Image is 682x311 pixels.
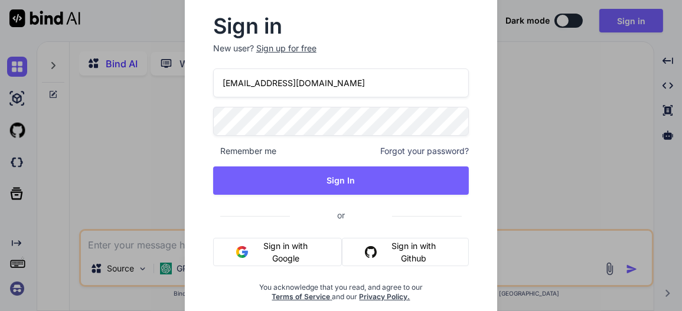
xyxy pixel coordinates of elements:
[290,201,392,230] span: or
[342,238,469,266] button: Sign in with Github
[236,246,248,258] img: google
[365,246,377,258] img: github
[360,292,410,301] a: Privacy Policy.
[213,145,276,157] span: Remember me
[380,145,469,157] span: Forgot your password?
[213,42,469,68] p: New user?
[213,238,342,266] button: Sign in with Google
[213,68,469,97] input: Login or Email
[256,42,316,54] div: Sign up for free
[272,292,332,301] a: Terms of Service
[213,166,469,195] button: Sign In
[256,276,426,302] div: You acknowledge that you read, and agree to our and our
[213,17,469,35] h2: Sign in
